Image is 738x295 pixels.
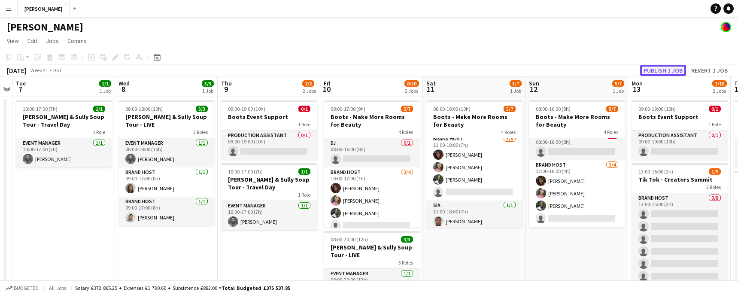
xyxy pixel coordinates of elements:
span: 0/1 [709,106,721,112]
a: View [3,35,22,46]
span: Comms [67,37,87,45]
app-card-role: Event Manager1/110:00-17:00 (7h)[PERSON_NAME] [221,201,317,230]
app-card-role: DJ0/108:00-16:00 (8h) [324,138,420,167]
a: Jobs [43,35,62,46]
span: Mon [632,79,643,87]
span: 09:00-19:00 (10h) [638,106,676,112]
a: Edit [24,35,41,46]
span: 1 Role [298,121,310,128]
span: Budgeted [14,285,39,291]
span: 08:00-17:00 (9h) [331,106,365,112]
span: Fri [324,79,331,87]
span: 5/7 [612,80,624,87]
span: 13:00-15:00 (2h) [638,168,673,175]
app-card-role: Brand Host1/109:00-17:00 (8h)[PERSON_NAME] [118,197,215,226]
button: Budgeted [4,283,40,293]
span: 1/1 [99,80,111,87]
app-card-role: SIA1/111:00-18:00 (7h)[PERSON_NAME] [426,201,522,230]
div: 1 Job [202,88,213,94]
span: 3/3 [196,106,208,112]
span: 1/2 [302,80,314,87]
h3: Boots Event Support [632,113,728,121]
app-card-role: Brand Host1/109:00-17:00 (8h)[PERSON_NAME] [118,167,215,197]
span: 7 [15,84,26,94]
a: Comms [64,35,90,46]
app-card-role: Brand Host3/410:00-17:00 (7h)[PERSON_NAME][PERSON_NAME][PERSON_NAME] [324,167,420,234]
span: 1/1 [298,168,310,175]
span: 10:00-17:00 (7h) [228,168,263,175]
span: 8 [117,84,130,94]
span: 5/7 [504,106,516,112]
app-job-card: 09:00-19:00 (10h)0/1Boots Event Support1 RoleProduction Assistant0/109:00-19:00 (10h) [221,100,317,160]
span: 08:00-16:00 (8h) [536,106,571,112]
app-job-card: 08:00-17:00 (9h)5/7Boots - Make More Rooms for Beauty4 RolesDJ0/108:00-16:00 (8h) Brand Host3/410... [324,100,420,228]
span: Jobs [46,37,59,45]
span: Wed [118,79,130,87]
h3: Boots - Make More Rooms for Beauty [529,113,625,128]
span: 3/3 [202,80,214,87]
app-job-card: 10:00-17:00 (7h)1/1[PERSON_NAME] & Sully Soup Tour - Travel Day1 RoleEvent Manager1/110:00-17:00 ... [221,163,317,230]
span: 08:00-18:00 (10h) [125,106,163,112]
span: 10 [322,84,331,94]
span: 11 [425,84,436,94]
app-job-card: 13:00-15:00 (2h)1/9Tik Tok - Creators Summit2 RolesBrand Host0/813:00-15:00 (2h) [632,163,728,290]
app-card-role: Brand Host3/411:00-18:00 (7h)[PERSON_NAME][PERSON_NAME][PERSON_NAME] [426,134,522,201]
app-card-role: DJ0/108:00-16:00 (8h) [529,131,625,160]
button: [PERSON_NAME] [18,0,70,17]
app-card-role: Event Manager1/110:00-17:00 (7h)[PERSON_NAME] [16,138,112,167]
h3: [PERSON_NAME] & Sully Soup Tour - LIVE [118,113,215,128]
h3: [PERSON_NAME] & Sully Soup Tour - Travel Day [221,176,317,191]
button: Revert 1 job [688,65,731,76]
h3: Boots - Make More Rooms for Beauty [426,113,522,128]
div: 2 Jobs [405,88,419,94]
app-card-role: Production Assistant0/109:00-19:00 (10h) [632,131,728,160]
h3: Tik Tok - Creators Summit [632,176,728,183]
span: 1/10 [712,80,727,87]
span: 10:00-17:00 (7h) [23,106,58,112]
app-card-role: Event Manager1/108:00-18:00 (10h)[PERSON_NAME] [118,138,215,167]
span: 4 Roles [398,129,413,135]
app-card-role: Production Assistant0/109:00-19:00 (10h) [221,131,317,160]
span: View [7,37,19,45]
span: 12 [528,84,539,94]
app-job-card: 08:00-18:00 (10h)5/7Boots - Make More Rooms for Beauty4 RolesDJ0/108:00-16:00 (8h) Brand Host3/41... [426,100,522,228]
div: 1 Job [510,88,521,94]
span: 3/3 [401,236,413,243]
span: 5/7 [401,106,413,112]
span: 0/1 [298,106,310,112]
span: 09:00-19:00 (10h) [228,106,265,112]
h3: [PERSON_NAME] & Sully Soup Tour - LIVE [324,243,420,259]
span: 9 [220,84,232,94]
span: 4 Roles [604,129,618,135]
button: Publish 1 job [640,65,686,76]
span: 2 Roles [706,184,721,190]
div: 2 Jobs [303,88,316,94]
div: 2 Jobs [713,88,726,94]
span: All jobs [47,285,68,291]
div: 1 Job [613,88,624,94]
span: 13 [630,84,643,94]
app-user-avatar: Tobin James [721,22,731,32]
app-card-role: Brand Host3/412:00-16:00 (4h)[PERSON_NAME][PERSON_NAME][PERSON_NAME] [529,160,625,227]
app-job-card: 09:00-19:00 (10h)0/1Boots Event Support1 RoleProduction Assistant0/109:00-19:00 (10h) [632,100,728,160]
span: 1 Role [708,121,721,128]
span: Edit [27,37,37,45]
span: 1 Role [298,192,310,198]
app-job-card: 10:00-17:00 (7h)1/1[PERSON_NAME] & Sully Soup Tour - Travel Day1 RoleEvent Manager1/110:00-17:00 ... [16,100,112,167]
app-job-card: 08:00-16:00 (8h)5/7Boots - Make More Rooms for Beauty4 RolesDJ0/108:00-16:00 (8h) Brand Host3/412... [529,100,625,228]
h1: [PERSON_NAME] [7,21,83,33]
div: [DATE] [7,66,27,75]
h3: [PERSON_NAME] & Sully Soup Tour - Travel Day [16,113,112,128]
span: 08:00-20:00 (12h) [331,236,368,243]
span: Thu [221,79,232,87]
span: 1/1 [93,106,105,112]
div: Salary £372 865.25 + Expenses £1 790.60 + Subsistence £882.00 = [75,285,290,291]
h3: Boots Event Support [221,113,317,121]
app-job-card: 08:00-18:00 (10h)3/3[PERSON_NAME] & Sully Soup Tour - LIVE3 RolesEvent Manager1/108:00-18:00 (10h... [118,100,215,226]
